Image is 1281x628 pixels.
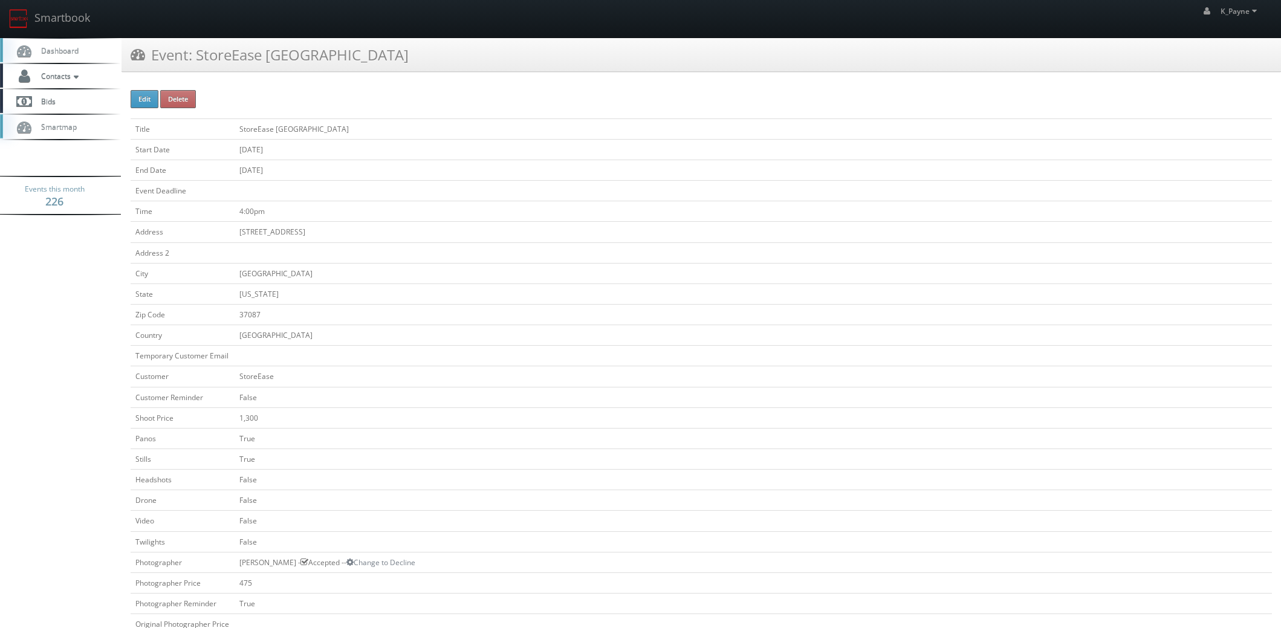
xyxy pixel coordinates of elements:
[235,139,1272,160] td: [DATE]
[131,448,235,469] td: Stills
[235,387,1272,407] td: False
[131,283,235,304] td: State
[235,572,1272,593] td: 475
[235,222,1272,242] td: [STREET_ADDRESS]
[131,407,235,428] td: Shoot Price
[131,593,235,613] td: Photographer Reminder
[235,428,1272,448] td: True
[131,242,235,263] td: Address 2
[131,325,235,346] td: Country
[131,139,235,160] td: Start Date
[131,366,235,387] td: Customer
[235,325,1272,346] td: [GEOGRAPHIC_DATA]
[131,44,409,65] h3: Event: StoreEase [GEOGRAPHIC_DATA]
[235,470,1272,490] td: False
[131,222,235,242] td: Address
[131,531,235,552] td: Twilights
[131,160,235,180] td: End Date
[131,511,235,531] td: Video
[25,183,85,195] span: Events this month
[235,490,1272,511] td: False
[45,194,63,209] strong: 226
[131,263,235,283] td: City
[235,118,1272,139] td: StoreEase [GEOGRAPHIC_DATA]
[235,283,1272,304] td: [US_STATE]
[131,428,235,448] td: Panos
[131,470,235,490] td: Headshots
[235,511,1272,531] td: False
[235,448,1272,469] td: True
[235,201,1272,222] td: 4:00pm
[235,552,1272,572] td: [PERSON_NAME] - Accepted --
[235,366,1272,387] td: StoreEase
[1221,6,1260,16] span: K_Payne
[35,45,79,56] span: Dashboard
[235,593,1272,613] td: True
[235,531,1272,552] td: False
[131,387,235,407] td: Customer Reminder
[131,201,235,222] td: Time
[131,118,235,139] td: Title
[235,160,1272,180] td: [DATE]
[235,263,1272,283] td: [GEOGRAPHIC_DATA]
[131,346,235,366] td: Temporary Customer Email
[235,407,1272,428] td: 1,300
[131,304,235,325] td: Zip Code
[131,181,235,201] td: Event Deadline
[346,557,415,568] a: Change to Decline
[160,90,196,108] button: Delete
[235,304,1272,325] td: 37087
[35,71,82,81] span: Contacts
[131,572,235,593] td: Photographer Price
[9,9,28,28] img: smartbook-logo.png
[131,490,235,511] td: Drone
[131,90,158,108] button: Edit
[35,96,56,106] span: Bids
[131,552,235,572] td: Photographer
[35,121,77,132] span: Smartmap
